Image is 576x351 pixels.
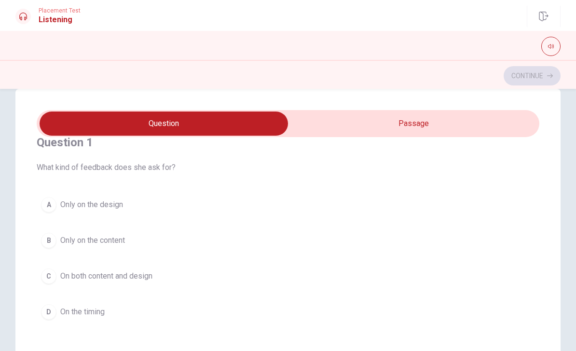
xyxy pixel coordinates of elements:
[41,268,56,284] div: C
[37,162,539,173] span: What kind of feedback does she ask for?
[39,7,81,14] span: Placement Test
[37,228,539,253] button: BOnly on the content
[60,235,125,246] span: Only on the content
[60,270,152,282] span: On both content and design
[41,197,56,212] div: A
[41,304,56,320] div: D
[39,14,81,26] h1: Listening
[60,199,123,211] span: Only on the design
[37,300,539,324] button: DOn the timing
[37,193,539,217] button: AOnly on the design
[37,135,539,150] h4: Question 1
[37,264,539,288] button: COn both content and design
[60,306,105,318] span: On the timing
[41,233,56,248] div: B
